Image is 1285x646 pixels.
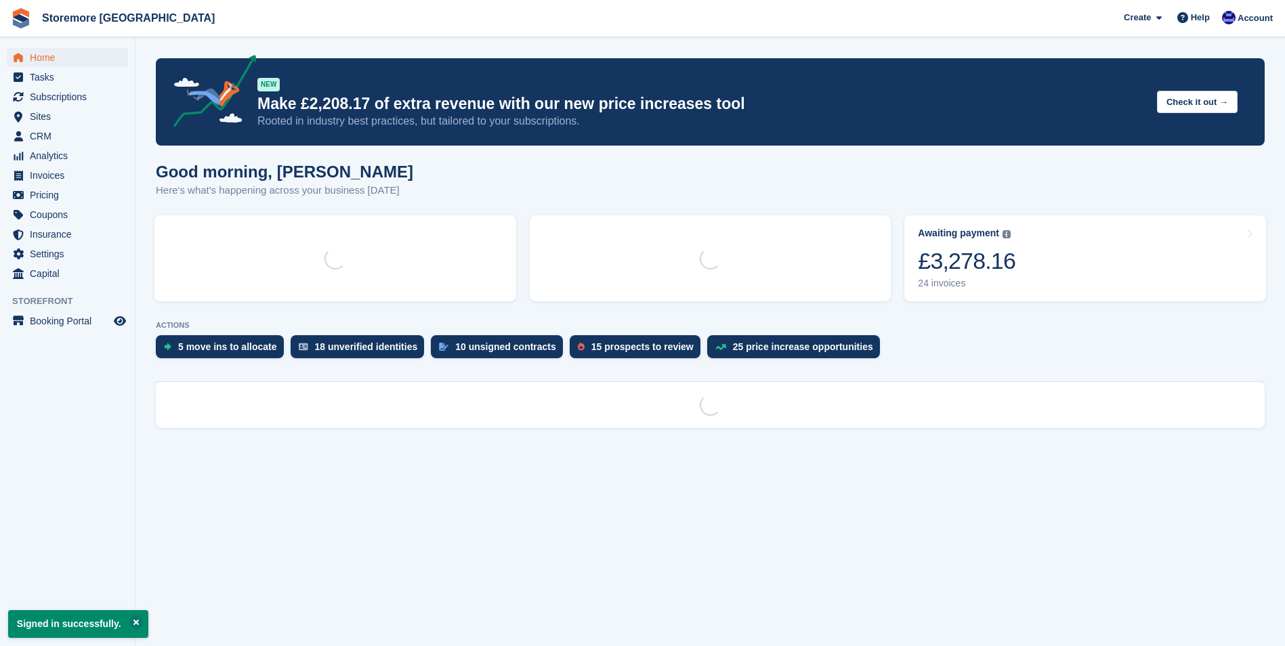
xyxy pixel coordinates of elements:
a: menu [7,205,128,224]
div: 5 move ins to allocate [178,341,277,352]
a: menu [7,166,128,185]
a: 25 price increase opportunities [707,335,887,365]
div: 24 invoices [918,278,1015,289]
span: CRM [30,127,111,146]
a: menu [7,264,128,283]
a: Storemore [GEOGRAPHIC_DATA] [37,7,220,29]
p: Signed in successfully. [8,610,148,638]
p: Rooted in industry best practices, but tailored to your subscriptions. [257,114,1146,129]
a: menu [7,244,128,263]
a: 18 unverified identities [291,335,431,365]
a: 10 unsigned contracts [431,335,570,365]
span: Settings [30,244,111,263]
img: price-adjustments-announcement-icon-8257ccfd72463d97f412b2fc003d46551f7dbcb40ab6d574587a9cd5c0d94... [162,55,257,132]
div: 10 unsigned contracts [455,341,556,352]
img: icon-info-grey-7440780725fd019a000dd9b08b2336e03edf1995a4989e88bcd33f0948082b44.svg [1003,230,1011,238]
p: ACTIONS [156,321,1265,330]
img: verify_identity-adf6edd0f0f0b5bbfe63781bf79b02c33cf7c696d77639b501bdc392416b5a36.svg [299,343,308,351]
span: Booking Portal [30,311,111,330]
a: menu [7,127,128,146]
a: menu [7,146,128,165]
span: Invoices [30,166,111,185]
img: Angela [1222,11,1236,24]
span: Subscriptions [30,87,111,106]
a: menu [7,68,128,87]
a: menu [7,107,128,126]
a: Preview store [112,313,128,329]
p: Here's what's happening across your business [DATE] [156,183,413,198]
span: Account [1238,12,1273,25]
a: menu [7,186,128,204]
a: 5 move ins to allocate [156,335,291,365]
a: 15 prospects to review [570,335,707,365]
div: 25 price increase opportunities [733,341,873,352]
span: Capital [30,264,111,283]
span: Create [1124,11,1151,24]
div: 18 unverified identities [315,341,418,352]
img: stora-icon-8386f47178a22dfd0bd8f6a31ec36ba5ce8667c1dd55bd0f319d3a0aa187defe.svg [11,8,31,28]
span: Coupons [30,205,111,224]
span: Insurance [30,225,111,244]
div: 15 prospects to review [591,341,694,352]
div: £3,278.16 [918,247,1015,275]
span: Analytics [30,146,111,165]
span: Storefront [12,295,135,308]
div: Awaiting payment [918,228,999,239]
h1: Good morning, [PERSON_NAME] [156,163,413,181]
img: price_increase_opportunities-93ffe204e8149a01c8c9dc8f82e8f89637d9d84a8eef4429ea346261dce0b2c0.svg [715,344,726,350]
span: Tasks [30,68,111,87]
img: contract_signature_icon-13c848040528278c33f63329250d36e43548de30e8caae1d1a13099fd9432cc5.svg [439,343,448,351]
a: menu [7,311,128,330]
span: Pricing [30,186,111,204]
a: Awaiting payment £3,278.16 24 invoices [904,215,1266,301]
div: NEW [257,78,280,91]
span: Sites [30,107,111,126]
span: Home [30,48,111,67]
a: menu [7,225,128,244]
button: Check it out → [1157,91,1238,113]
p: Make £2,208.17 of extra revenue with our new price increases tool [257,94,1146,114]
img: move_ins_to_allocate_icon-fdf77a2bb77ea45bf5b3d319d69a93e2d87916cf1d5bf7949dd705db3b84f3ca.svg [164,343,171,351]
img: prospect-51fa495bee0391a8d652442698ab0144808aea92771e9ea1ae160a38d050c398.svg [578,343,585,351]
a: menu [7,48,128,67]
span: Help [1191,11,1210,24]
a: menu [7,87,128,106]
